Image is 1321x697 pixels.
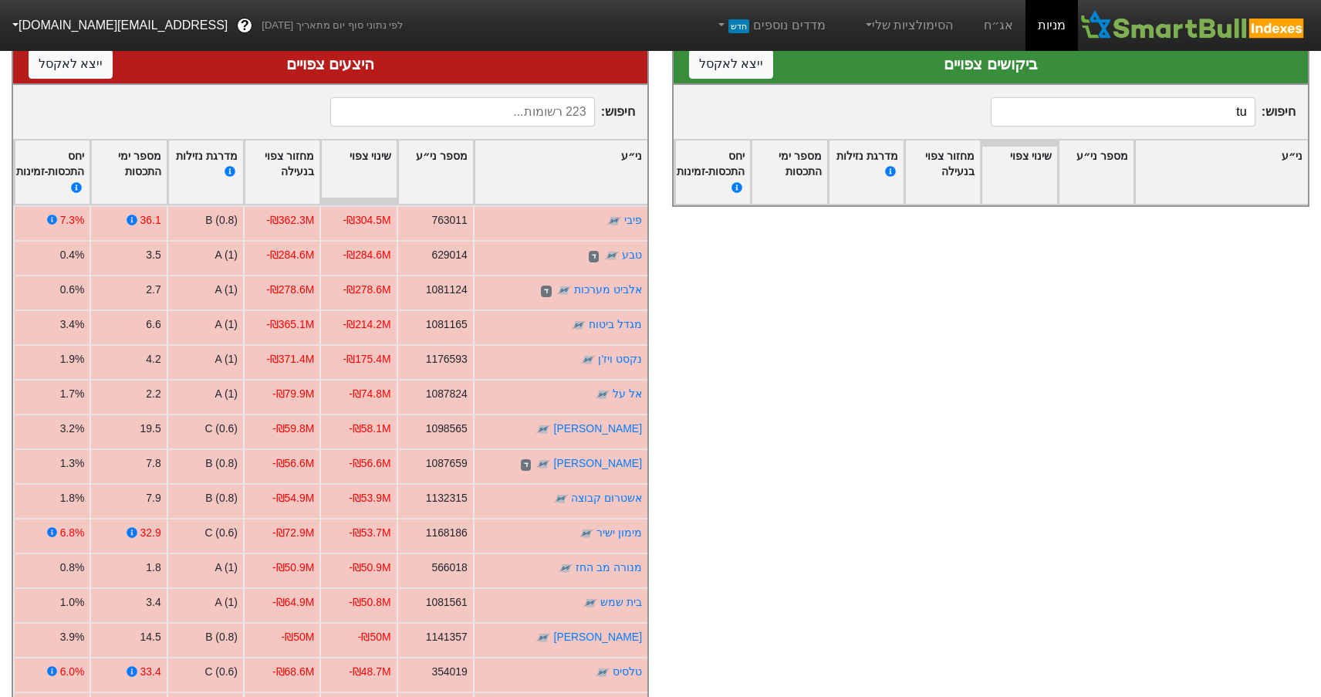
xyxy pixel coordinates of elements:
[60,421,85,437] div: 3.2%
[60,455,85,472] div: 1.3%
[60,386,85,402] div: 1.7%
[905,140,980,205] div: Toggle SortBy
[262,18,403,33] span: לפי נתוני סוף יום מתאריך [DATE]
[205,629,238,645] div: B (0.8)
[60,664,85,680] div: 6.0%
[168,140,243,205] div: Toggle SortBy
[689,49,773,79] button: ייצא לאקסל
[574,283,642,296] a: אלביט מערכות
[60,490,85,506] div: 1.8%
[598,353,642,365] a: נקסט ויז'ן
[728,19,749,33] span: חדש
[60,594,85,611] div: 1.0%
[521,459,531,472] span: ד
[431,664,467,680] div: 354019
[426,282,468,298] div: 1081124
[829,140,904,205] div: Toggle SortBy
[272,594,314,611] div: -₪64.9M
[431,247,467,263] div: 629014
[146,594,160,611] div: 3.4
[146,351,160,367] div: 4.2
[60,629,85,645] div: 3.9%
[475,140,647,205] div: Toggle SortBy
[426,629,468,645] div: 1141357
[556,283,572,299] img: tase link
[622,249,642,261] a: טבע
[349,594,390,611] div: -₪50.8M
[600,596,642,608] a: בית שמש
[204,525,238,541] div: C (0.6)
[343,247,391,263] div: -₪284.6M
[613,387,642,400] a: אל על
[349,421,390,437] div: -₪58.1M
[215,560,238,576] div: A (1)
[266,316,314,333] div: -₪365.1M
[215,386,238,402] div: A (1)
[266,247,314,263] div: -₪284.6M
[140,212,161,228] div: 36.1
[205,212,238,228] div: B (0.8)
[1059,140,1133,205] div: Toggle SortBy
[554,457,642,469] a: [PERSON_NAME]
[245,140,319,205] div: Toggle SortBy
[709,10,832,41] a: מדדים נוספיםחדש
[343,351,391,367] div: -₪175.4M
[330,97,635,127] span: חיפוש :
[553,492,569,507] img: tase link
[349,455,390,472] div: -₪56.6M
[204,664,238,680] div: C (0.6)
[349,525,390,541] div: -₪53.7M
[272,490,314,506] div: -₪54.9M
[426,351,468,367] div: 1176593
[571,492,642,504] a: אשטרום קבוצה
[426,316,468,333] div: 1081165
[60,212,85,228] div: 7.3%
[426,594,468,611] div: 1081561
[349,490,390,506] div: -₪53.9M
[266,282,314,298] div: -₪278.6M
[981,140,1056,205] div: Toggle SortBy
[426,455,468,472] div: 1087659
[272,421,314,437] div: -₪59.8M
[215,351,238,367] div: A (1)
[140,629,161,645] div: 14.5
[60,316,85,333] div: 3.4%
[624,214,642,226] a: פיבי
[589,251,599,263] span: ד
[579,526,594,542] img: tase link
[580,353,596,368] img: tase link
[204,421,238,437] div: C (0.6)
[856,10,960,41] a: הסימולציות שלי
[426,421,468,437] div: 1098565
[140,421,161,437] div: 19.5
[349,664,390,680] div: -₪48.7M
[272,664,314,680] div: -₪68.6M
[321,140,396,205] div: Toggle SortBy
[241,15,249,36] span: ?
[91,140,166,205] div: Toggle SortBy
[596,526,642,539] a: מימון ישיר
[140,664,161,680] div: 33.4
[554,631,642,643] a: [PERSON_NAME]
[535,631,551,646] img: tase link
[343,282,391,298] div: -₪278.6M
[343,316,391,333] div: -₪214.2M
[431,560,467,576] div: 566018
[215,282,238,298] div: A (1)
[604,249,620,264] img: tase link
[426,386,468,402] div: 1087824
[330,97,594,127] input: 223 רשומות...
[398,140,473,205] div: Toggle SortBy
[60,560,85,576] div: 0.8%
[677,148,745,197] div: יחס התכסות-זמינות
[146,490,160,506] div: 7.9
[16,148,85,197] div: יחס התכסות-זמינות
[576,561,642,574] a: מנורה מב החז
[29,49,113,79] button: ייצא לאקסל
[60,351,85,367] div: 1.9%
[431,212,467,228] div: 763011
[589,318,642,330] a: מגדל ביטוח
[60,525,85,541] div: 6.8%
[535,457,551,472] img: tase link
[426,525,468,541] div: 1168186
